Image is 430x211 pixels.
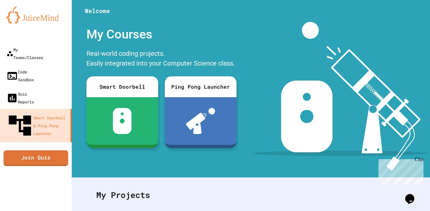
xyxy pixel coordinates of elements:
[7,46,43,61] div: My Teams/Classes
[83,22,240,47] div: My Courses
[7,112,68,139] div: Smart Doorbell & Ping Pong Launcher
[7,68,34,83] div: Code Sandbox
[90,182,412,208] div: My Projects
[165,76,237,97] div: Ping Pong Launcher
[7,7,65,23] img: logo-orange.svg
[83,47,240,71] div: Real-world coding projects. Easily integrated into your Computer Science class.
[376,157,423,184] iframe: chat widget
[186,108,215,134] img: ppl-with-ball.png
[403,185,423,204] iframe: chat widget
[4,150,68,166] a: Join Quiz
[7,90,34,106] div: Quiz Reports
[86,76,158,97] div: Smart Doorbell
[253,22,428,171] img: banner-image-my-projects.png
[3,3,45,41] div: Chat with us now!Close
[113,108,131,134] img: sdb-white.svg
